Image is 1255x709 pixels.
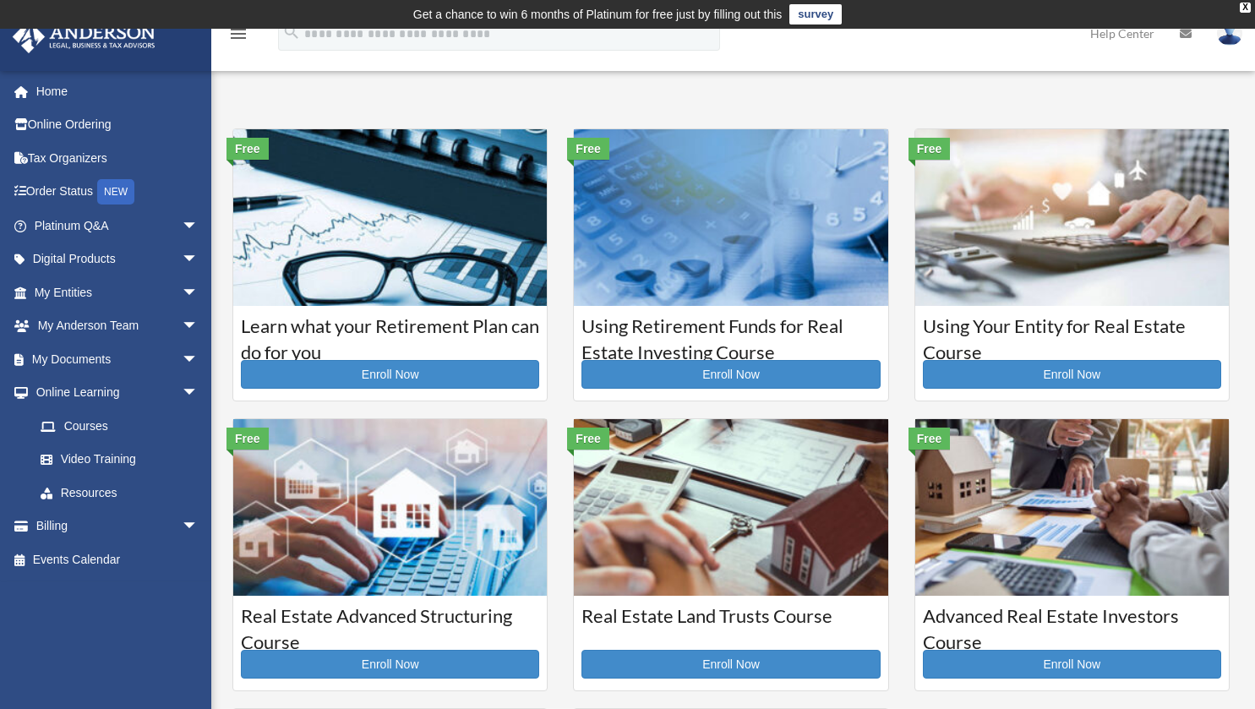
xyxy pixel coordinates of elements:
h3: Advanced Real Estate Investors Course [923,603,1221,646]
h3: Using Your Entity for Real Estate Course [923,314,1221,356]
a: menu [228,30,248,44]
a: Enroll Now [923,650,1221,679]
img: User Pic [1217,21,1242,46]
div: Free [909,138,951,160]
a: Billingarrow_drop_down [12,510,224,543]
a: Enroll Now [581,650,880,679]
div: Free [567,428,609,450]
i: search [282,23,301,41]
div: Free [226,138,269,160]
a: Online Learningarrow_drop_down [12,376,224,410]
a: Platinum Q&Aarrow_drop_down [12,209,224,243]
a: Home [12,74,224,108]
a: Enroll Now [581,360,880,389]
h3: Learn what your Retirement Plan can do for you [241,314,539,356]
a: Enroll Now [923,360,1221,389]
a: Online Ordering [12,108,224,142]
a: Courses [24,409,216,443]
a: Video Training [24,443,224,477]
a: Digital Productsarrow_drop_down [12,243,224,276]
a: Resources [24,476,224,510]
span: arrow_drop_down [182,376,216,411]
span: arrow_drop_down [182,243,216,277]
a: survey [789,4,842,25]
div: Free [226,428,269,450]
a: My Entitiesarrow_drop_down [12,275,224,309]
a: Enroll Now [241,650,539,679]
span: arrow_drop_down [182,275,216,310]
div: close [1240,3,1251,13]
div: NEW [97,179,134,205]
span: arrow_drop_down [182,209,216,243]
span: arrow_drop_down [182,342,216,377]
h3: Real Estate Land Trusts Course [581,603,880,646]
a: Events Calendar [12,543,224,576]
h3: Using Retirement Funds for Real Estate Investing Course [581,314,880,356]
div: Free [909,428,951,450]
a: Tax Organizers [12,141,224,175]
a: Order StatusNEW [12,175,224,210]
div: Get a chance to win 6 months of Platinum for free just by filling out this [413,4,783,25]
a: My Documentsarrow_drop_down [12,342,224,376]
h3: Real Estate Advanced Structuring Course [241,603,539,646]
img: Anderson Advisors Platinum Portal [8,20,161,53]
span: arrow_drop_down [182,309,216,344]
i: menu [228,24,248,44]
span: arrow_drop_down [182,510,216,544]
a: My Anderson Teamarrow_drop_down [12,309,224,343]
div: Free [567,138,609,160]
a: Enroll Now [241,360,539,389]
